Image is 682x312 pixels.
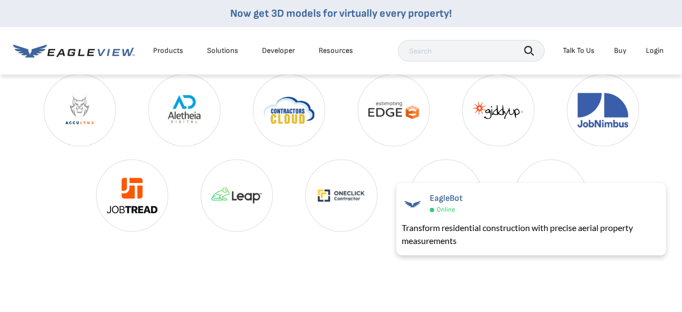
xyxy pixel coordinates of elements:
div: Products [153,46,183,56]
div: Transform residential construction with precise aerial property measurements [402,221,660,247]
img: JobTread [97,160,168,231]
a: Buy [614,46,626,56]
span: Online [437,206,455,214]
img: Contractors Cloud [253,74,325,146]
div: Solutions [207,46,238,56]
input: Search [398,40,545,62]
span: EagleBot [430,193,463,204]
div: Resources [319,46,353,56]
a: Now get 3D models for virtually every property! [230,7,452,20]
img: JobNimbus [567,74,638,146]
img: EagleBot [402,193,423,215]
div: Talk To Us [563,46,595,56]
div: Login [646,46,664,56]
a: Developer [262,46,295,56]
